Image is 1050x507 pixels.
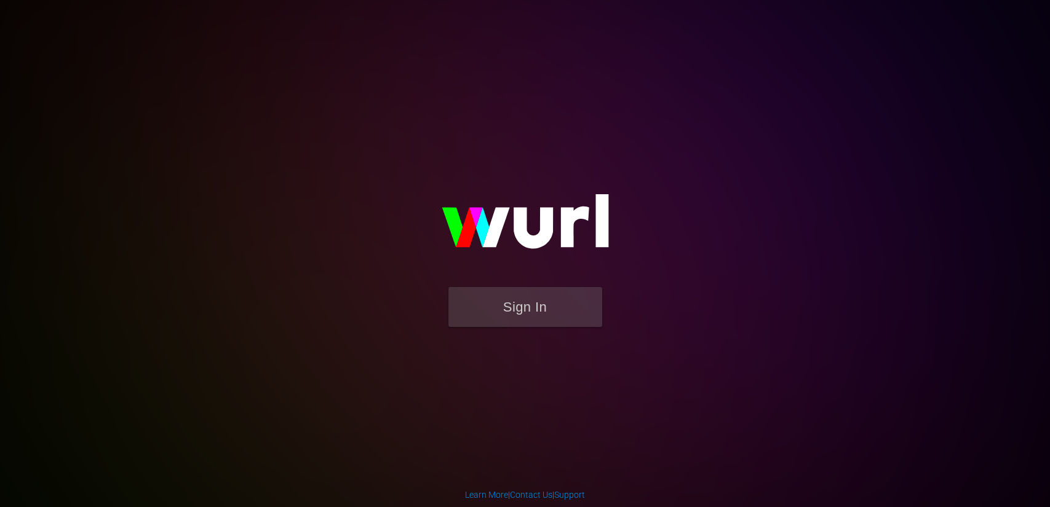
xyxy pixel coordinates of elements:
a: Support [554,490,585,500]
a: Learn More [465,490,508,500]
a: Contact Us [510,490,552,500]
img: wurl-logo-on-black-223613ac3d8ba8fe6dc639794a292ebdb59501304c7dfd60c99c58986ef67473.svg [402,168,648,287]
div: | | [465,489,585,501]
button: Sign In [448,287,602,327]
